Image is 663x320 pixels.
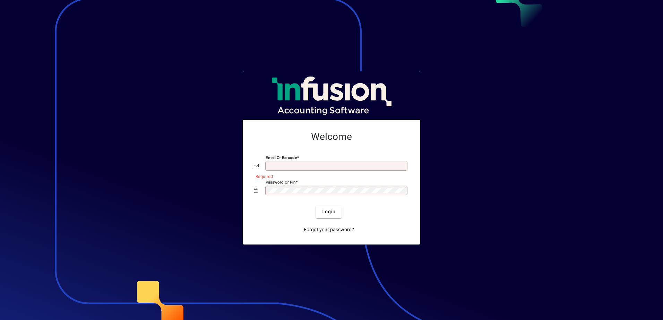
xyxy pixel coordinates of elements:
[266,155,297,160] mat-label: Email or Barcode
[254,131,409,143] h2: Welcome
[304,226,354,233] span: Forgot your password?
[256,172,404,180] mat-error: Required
[266,179,295,184] mat-label: Password or Pin
[301,224,357,236] a: Forgot your password?
[316,206,341,218] button: Login
[321,208,336,215] span: Login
